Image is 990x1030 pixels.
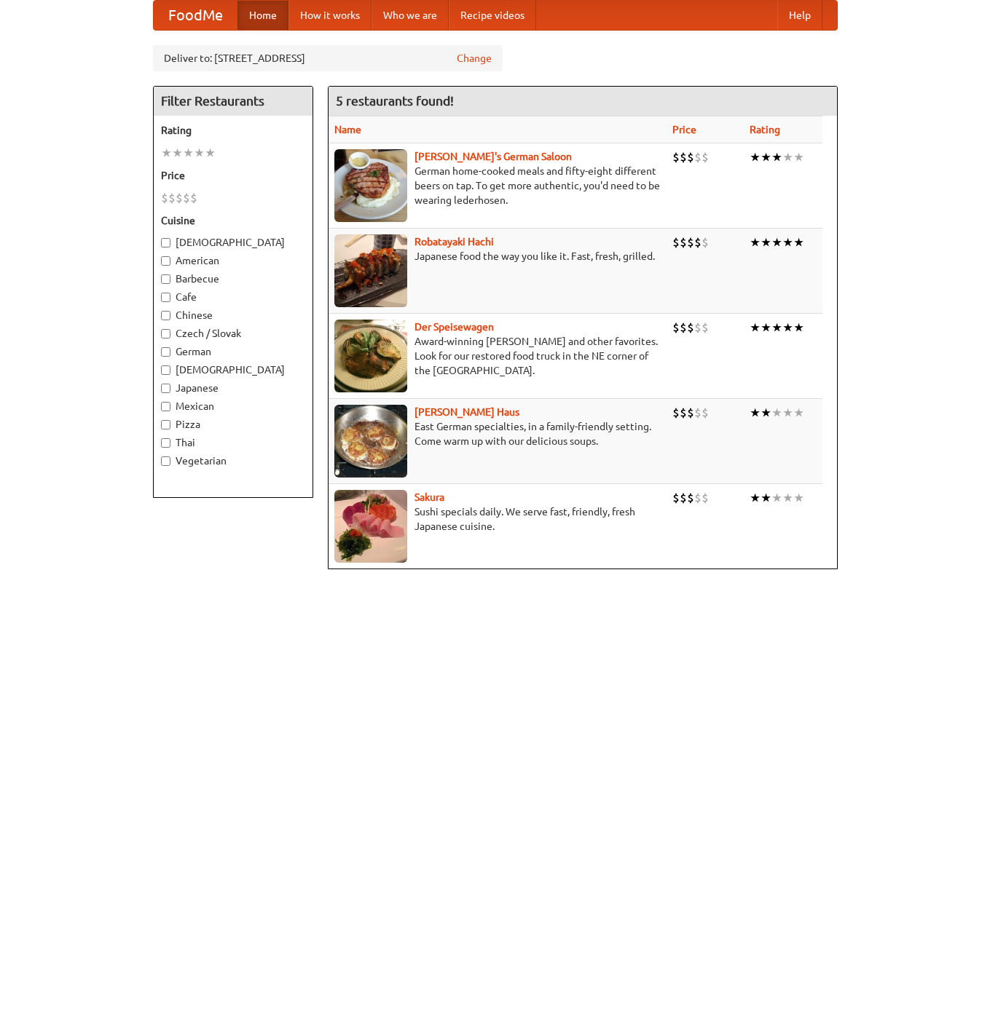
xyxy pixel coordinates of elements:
[782,234,793,250] li: ★
[161,344,305,359] label: German
[687,320,694,336] li: $
[672,405,680,421] li: $
[334,334,661,378] p: Award-winning [PERSON_NAME] and other favorites. Look for our restored food truck in the NE corne...
[334,124,361,135] a: Name
[782,320,793,336] li: ★
[672,124,696,135] a: Price
[190,190,197,206] li: $
[334,164,661,207] p: German home-cooked meals and fifty-eight different beers on tap. To get more authentic, you'd nee...
[761,149,771,165] li: ★
[415,151,572,162] a: [PERSON_NAME]'s German Saloon
[687,234,694,250] li: $
[161,145,172,161] li: ★
[680,490,687,506] li: $
[161,293,170,302] input: Cafe
[415,236,494,247] b: Robatayaki Hachi
[161,308,305,322] label: Chinese
[161,417,305,432] label: Pizza
[672,234,680,250] li: $
[161,123,305,138] h5: Rating
[793,234,804,250] li: ★
[334,234,407,307] img: robatayaki.jpg
[183,145,194,161] li: ★
[161,347,170,357] input: German
[154,1,237,30] a: FoodMe
[694,149,702,165] li: $
[771,490,782,506] li: ★
[183,190,190,206] li: $
[702,149,709,165] li: $
[415,491,444,503] a: Sakura
[777,1,822,30] a: Help
[161,235,305,250] label: [DEMOGRAPHIC_DATA]
[334,149,407,222] img: esthers.jpg
[771,234,782,250] li: ★
[334,490,407,563] img: sakura.jpg
[334,249,661,264] p: Japanese food the way you like it. Fast, fresh, grilled.
[761,234,771,250] li: ★
[694,405,702,421] li: $
[161,365,170,375] input: [DEMOGRAPHIC_DATA]
[334,405,407,478] img: kohlhaus.jpg
[161,213,305,228] h5: Cuisine
[702,405,709,421] li: $
[161,168,305,183] h5: Price
[161,381,305,395] label: Japanese
[750,149,761,165] li: ★
[153,45,503,71] div: Deliver to: [STREET_ADDRESS]
[161,438,170,448] input: Thai
[288,1,372,30] a: How it works
[782,405,793,421] li: ★
[680,149,687,165] li: $
[334,504,661,534] p: Sushi specials daily. We serve fast, friendly, fresh Japanese cuisine.
[161,326,305,341] label: Czech / Slovak
[154,87,313,116] h4: Filter Restaurants
[161,238,170,247] input: [DEMOGRAPHIC_DATA]
[687,149,694,165] li: $
[372,1,449,30] a: Who we are
[680,405,687,421] li: $
[161,402,170,411] input: Mexican
[793,490,804,506] li: ★
[176,190,183,206] li: $
[334,419,661,448] p: East German specialties, in a family-friendly setting. Come warm up with our delicious soups.
[694,320,702,336] li: $
[672,149,680,165] li: $
[750,490,761,506] li: ★
[702,234,709,250] li: $
[793,149,804,165] li: ★
[161,456,170,466] input: Vegetarian
[793,320,804,336] li: ★
[161,384,170,393] input: Japanese
[161,435,305,450] label: Thai
[415,406,519,418] b: [PERSON_NAME] Haus
[194,145,205,161] li: ★
[687,490,694,506] li: $
[415,321,494,333] b: Der Speisewagen
[172,145,183,161] li: ★
[793,405,804,421] li: ★
[161,329,170,338] input: Czech / Slovak
[680,320,687,336] li: $
[782,149,793,165] li: ★
[161,363,305,377] label: [DEMOGRAPHIC_DATA]
[237,1,288,30] a: Home
[771,405,782,421] li: ★
[750,124,780,135] a: Rating
[161,190,168,206] li: $
[694,234,702,250] li: $
[694,490,702,506] li: $
[687,405,694,421] li: $
[449,1,536,30] a: Recipe videos
[161,256,170,266] input: American
[161,399,305,413] label: Mexican
[161,274,170,284] input: Barbecue
[761,320,771,336] li: ★
[782,490,793,506] li: ★
[336,94,454,108] ng-pluralize: 5 restaurants found!
[334,320,407,392] img: speisewagen.jpg
[168,190,176,206] li: $
[161,311,170,320] input: Chinese
[205,145,216,161] li: ★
